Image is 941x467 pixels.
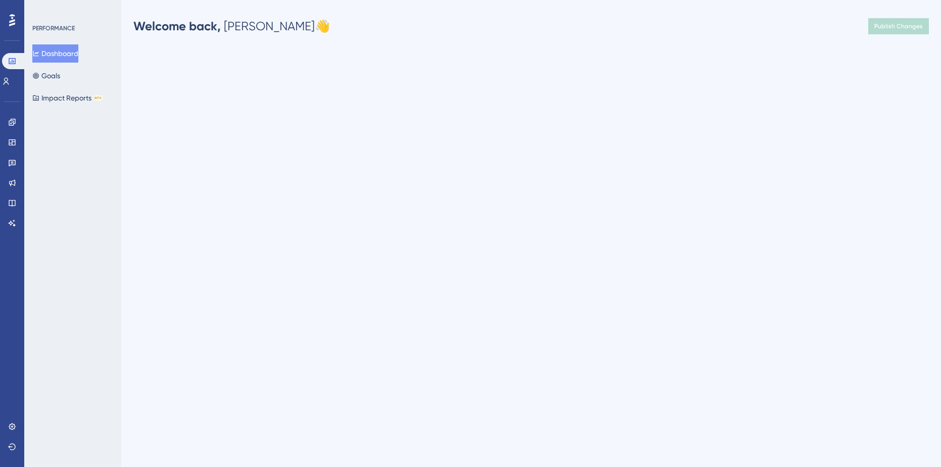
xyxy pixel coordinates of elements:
button: Dashboard [32,44,78,63]
div: [PERSON_NAME] 👋 [133,18,330,34]
button: Publish Changes [868,18,929,34]
button: Impact ReportsBETA [32,89,103,107]
span: Welcome back, [133,19,221,33]
span: Publish Changes [874,22,923,30]
button: Goals [32,67,60,85]
div: PERFORMANCE [32,24,75,32]
div: BETA [93,95,103,100]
